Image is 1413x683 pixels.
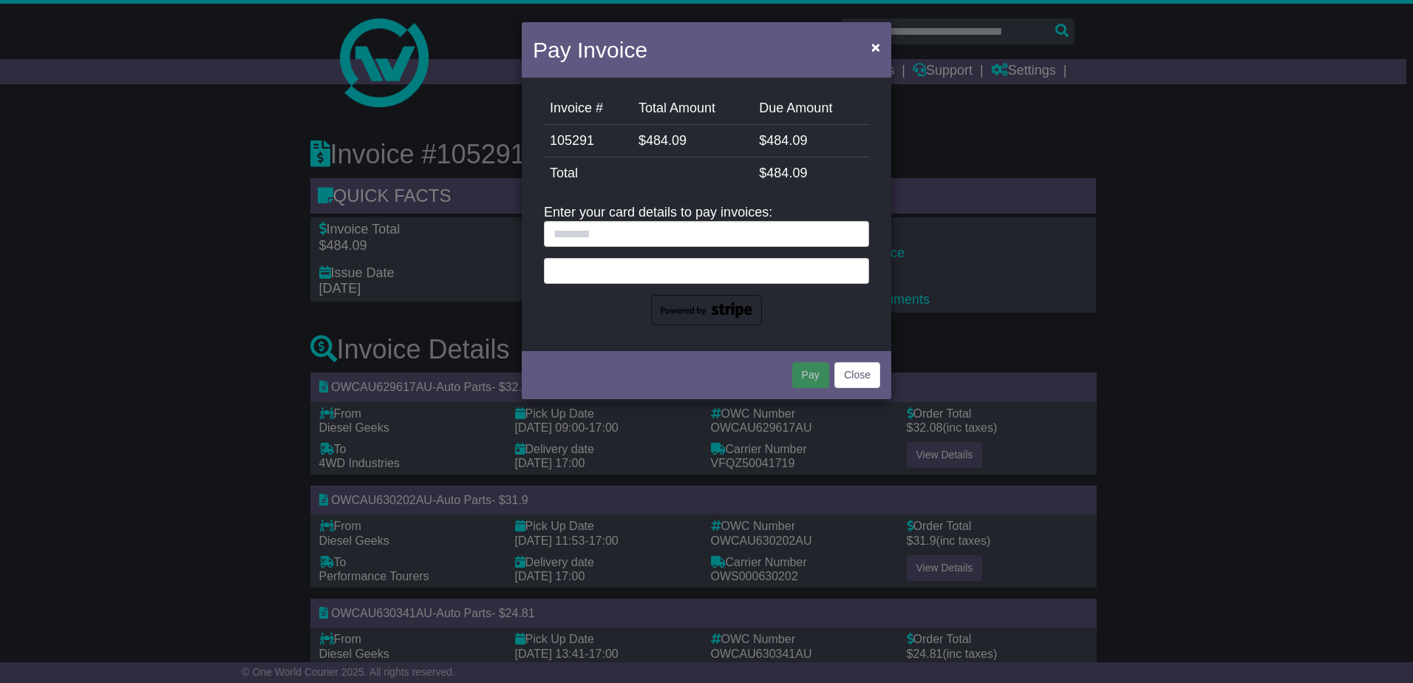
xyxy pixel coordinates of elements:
[544,205,869,325] div: Enter your card details to pay invoices:
[544,125,633,157] td: 105291
[864,32,888,62] button: Close
[766,166,807,180] span: 484.09
[834,362,880,388] button: Close
[766,133,807,148] span: 484.09
[753,157,869,190] td: $
[646,133,687,148] span: 484.09
[651,295,762,326] img: powered-by-stripe.png
[633,125,753,157] td: $
[871,38,880,55] span: ×
[533,33,647,67] h4: Pay Invoice
[753,125,869,157] td: $
[554,263,859,276] iframe: Secure card payment input frame
[753,92,869,125] td: Due Amount
[633,92,753,125] td: Total Amount
[544,157,753,190] td: Total
[544,92,633,125] td: Invoice #
[792,362,829,388] button: Pay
